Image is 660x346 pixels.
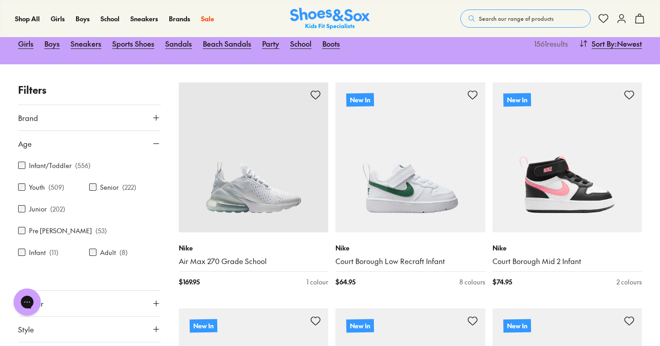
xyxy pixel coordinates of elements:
a: Sale [201,14,214,24]
a: Girls [18,34,33,53]
span: $ 169.95 [179,277,200,287]
p: ( 11 ) [49,248,58,257]
button: Sort By:Newest [579,34,642,53]
label: Infant/Toddler [29,161,72,170]
a: Boys [44,34,60,53]
span: Brand [18,112,38,123]
p: New In [503,93,531,106]
label: Youth [29,183,45,192]
span: Sneakers [130,14,158,23]
button: Brand [18,105,161,130]
a: New In [493,82,642,232]
span: $ 64.95 [335,277,355,287]
a: Air Max 270 Grade School [179,256,329,266]
p: New In [346,319,374,333]
a: Sports Shoes [112,34,154,53]
p: ( 53 ) [96,226,107,235]
label: Pre [PERSON_NAME] [29,226,92,235]
span: Girls [51,14,65,23]
button: Age [18,131,161,156]
span: Brands [169,14,190,23]
label: Junior [29,204,47,214]
a: Boys [76,14,90,24]
a: Beach Sandals [203,34,251,53]
a: Sneakers [71,34,101,53]
p: New In [503,319,531,333]
a: New In [335,82,485,232]
p: Nike [493,243,642,253]
button: Gender [18,291,161,316]
div: 1 colour [306,277,328,287]
p: 1561 results [531,38,568,49]
p: ( 202 ) [50,204,65,214]
button: Search our range of products [460,10,591,28]
a: Sandals [165,34,192,53]
span: Sort By [592,38,615,49]
label: Adult [100,248,116,257]
a: Girls [51,14,65,24]
span: Sale [201,14,214,23]
button: Style [18,317,161,342]
a: Boots [322,34,340,53]
p: Nike [335,243,485,253]
span: Age [18,138,32,149]
p: ( 556 ) [75,161,91,170]
label: Senior [100,183,119,192]
p: Nike [179,243,329,253]
a: Sneakers [130,14,158,24]
span: Search our range of products [479,14,554,23]
span: Boys [76,14,90,23]
p: ( 509 ) [48,183,64,192]
img: SNS_Logo_Responsive.svg [290,8,370,30]
a: Court Borough Low Recraft Infant [335,256,485,266]
div: 2 colours [617,277,642,287]
a: School [100,14,120,24]
a: Shoes & Sox [290,8,370,30]
p: New In [189,319,217,333]
span: $ 74.95 [493,277,512,287]
a: School [290,34,311,53]
p: New In [346,93,374,107]
a: Brands [169,14,190,24]
p: ( 222 ) [122,183,136,192]
label: Infant [29,248,46,257]
a: Court Borough Mid 2 Infant [493,256,642,266]
p: Filters [18,82,161,97]
a: Party [262,34,279,53]
a: Shop All [15,14,40,24]
span: School [100,14,120,23]
div: 8 colours [459,277,485,287]
span: Shop All [15,14,40,23]
p: ( 8 ) [120,248,128,257]
span: Style [18,324,34,335]
iframe: Gorgias live chat messenger [9,285,45,319]
span: : Newest [615,38,642,49]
